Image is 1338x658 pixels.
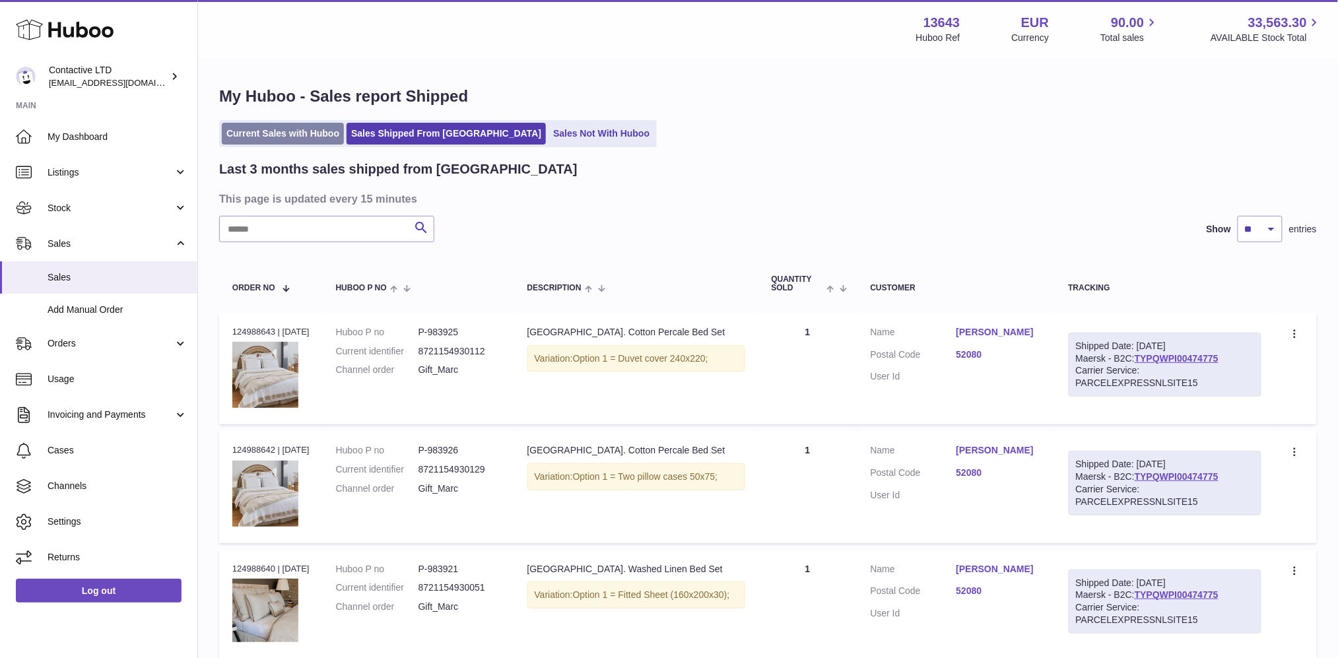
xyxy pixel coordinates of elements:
dt: Postal Code [871,467,956,482]
a: TYPQWPI00474775 [1135,589,1219,600]
div: Variation: [527,345,745,372]
dd: Gift_Marc [418,482,501,495]
a: TYPQWPI00474775 [1135,353,1219,364]
span: Returns [48,551,187,564]
div: [GEOGRAPHIC_DATA]. Washed Linen Bed Set [527,563,745,576]
dt: Current identifier [336,581,418,594]
strong: 13643 [923,14,960,32]
span: [EMAIL_ADDRESS][DOMAIN_NAME] [49,77,194,88]
span: Total sales [1100,32,1159,44]
div: Variation: [527,581,745,609]
span: 90.00 [1111,14,1144,32]
span: Usage [48,373,187,385]
span: Sales [48,271,187,284]
dd: 8721154930112 [418,345,501,358]
dd: P-983921 [418,563,501,576]
div: Shipped Date: [DATE] [1076,340,1254,352]
span: Add Manual Order [48,304,187,316]
span: Stock [48,202,174,214]
dt: Postal Code [871,585,956,601]
span: Option 1 = Duvet cover 240x220; [573,353,708,364]
img: athens_cotton_percale_bed_set.jpg [232,342,298,408]
dd: P-983926 [418,444,501,457]
div: 124988643 | [DATE] [232,326,310,338]
span: entries [1289,223,1317,236]
dt: Current identifier [336,463,418,476]
div: Currency [1012,32,1050,44]
span: Invoicing and Payments [48,409,174,421]
img: milan-washed-linen-bed-set-1.jpg [232,579,298,642]
span: Description [527,284,582,292]
div: 124988640 | [DATE] [232,563,310,575]
div: Maersk - B2C: [1069,333,1261,397]
div: 124988642 | [DATE] [232,444,310,456]
td: 1 [758,313,857,424]
span: Orders [48,337,174,350]
div: Maersk - B2C: [1069,570,1261,634]
span: Cases [48,444,187,457]
dd: P-983925 [418,326,501,339]
img: soul@SOWLhome.com [16,67,36,86]
div: Carrier Service: PARCELEXPRESSNLSITE15 [1076,601,1254,626]
div: Carrier Service: PARCELEXPRESSNLSITE15 [1076,364,1254,389]
h1: My Huboo - Sales report Shipped [219,86,1317,107]
span: My Dashboard [48,131,187,143]
dt: Huboo P no [336,563,418,576]
dt: User Id [871,607,956,620]
strong: EUR [1021,14,1049,32]
a: 52080 [956,585,1042,597]
div: Maersk - B2C: [1069,451,1261,515]
span: Quantity Sold [772,275,824,292]
span: 33,563.30 [1248,14,1307,32]
dd: 8721154930129 [418,463,501,476]
a: TYPQWPI00474775 [1135,471,1219,482]
h2: Last 3 months sales shipped from [GEOGRAPHIC_DATA] [219,160,578,178]
dd: Gift_Marc [418,364,501,376]
div: Variation: [527,463,745,490]
dt: Huboo P no [336,444,418,457]
span: Option 1 = Two pillow cases 50x75; [573,471,718,482]
dt: Channel order [336,364,418,376]
div: Shipped Date: [DATE] [1076,458,1254,471]
span: Settings [48,515,187,528]
img: athens_cotton_percale_bed_set.jpg [232,461,298,527]
span: Order No [232,284,275,292]
a: 90.00 Total sales [1100,14,1159,44]
h3: This page is updated every 15 minutes [219,191,1314,206]
dt: User Id [871,370,956,383]
a: 52080 [956,348,1042,361]
a: 52080 [956,467,1042,479]
dd: 8721154930051 [418,581,501,594]
a: [PERSON_NAME] [956,563,1042,576]
div: Huboo Ref [916,32,960,44]
span: Sales [48,238,174,250]
a: [PERSON_NAME] [956,326,1042,339]
span: AVAILABLE Stock Total [1211,32,1322,44]
dt: Current identifier [336,345,418,358]
dt: User Id [871,489,956,502]
span: Huboo P no [336,284,387,292]
td: 1 [758,431,857,543]
div: Carrier Service: PARCELEXPRESSNLSITE15 [1076,483,1254,508]
div: Customer [871,284,1042,292]
div: Shipped Date: [DATE] [1076,577,1254,589]
dt: Postal Code [871,348,956,364]
div: Tracking [1069,284,1261,292]
dt: Channel order [336,482,418,495]
dt: Name [871,326,956,342]
span: Channels [48,480,187,492]
div: Contactive LTD [49,64,168,89]
div: [GEOGRAPHIC_DATA]. Cotton Percale Bed Set [527,444,745,457]
dt: Huboo P no [336,326,418,339]
dt: Name [871,444,956,460]
span: Option 1 = Fitted Sheet (160x200x30); [573,589,730,600]
label: Show [1207,223,1231,236]
dd: Gift_Marc [418,601,501,613]
a: Sales Not With Huboo [549,123,654,145]
a: Log out [16,579,182,603]
dt: Name [871,563,956,579]
dt: Channel order [336,601,418,613]
div: [GEOGRAPHIC_DATA]. Cotton Percale Bed Set [527,326,745,339]
span: Listings [48,166,174,179]
a: Sales Shipped From [GEOGRAPHIC_DATA] [347,123,546,145]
